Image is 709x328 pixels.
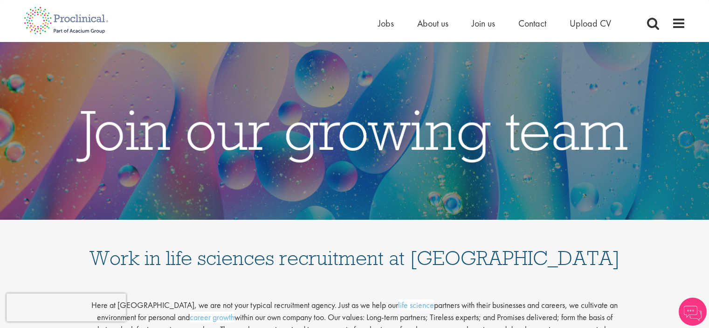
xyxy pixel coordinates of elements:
a: About us [417,17,448,29]
img: Chatbot [679,298,707,326]
a: life science [398,300,434,310]
a: Upload CV [570,17,611,29]
a: Jobs [378,17,394,29]
a: Contact [518,17,546,29]
a: career growth [190,312,234,322]
h1: Work in life sciences recruitment at [GEOGRAPHIC_DATA] [89,229,620,268]
a: Join us [472,17,495,29]
iframe: reCAPTCHA [7,293,126,321]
